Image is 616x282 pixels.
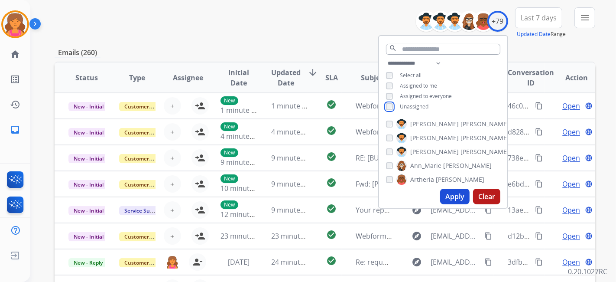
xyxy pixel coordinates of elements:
[585,128,593,136] mat-icon: language
[562,101,580,111] span: Open
[535,102,543,110] mat-icon: content_copy
[484,258,492,266] mat-icon: content_copy
[580,13,590,23] mat-icon: menu
[173,72,203,83] span: Assignee
[119,154,175,163] span: Customer Support
[271,153,318,163] span: 9 minutes ago
[220,184,271,193] span: 10 minutes ago
[436,175,484,184] span: [PERSON_NAME]
[568,266,607,277] p: 0.20.1027RC
[535,232,543,240] mat-icon: content_copy
[271,127,318,137] span: 4 minutes ago
[220,174,238,183] p: New
[410,120,459,128] span: [PERSON_NAME]
[220,131,267,141] span: 4 minutes ago
[68,180,109,189] span: New - Initial
[220,122,238,131] p: New
[195,205,205,215] mat-icon: person_add
[389,44,397,52] mat-icon: search
[171,231,175,241] span: +
[585,102,593,110] mat-icon: language
[10,125,20,135] mat-icon: inbox
[220,231,271,241] span: 23 minutes ago
[356,153,575,163] span: RE: [BULK] Action required: Extend claim approved for replacement
[164,227,181,245] button: +
[562,257,580,267] span: Open
[55,47,101,58] p: Emails (260)
[164,149,181,167] button: +
[68,258,108,267] span: New - Reply
[164,175,181,193] button: +
[535,128,543,136] mat-icon: content_copy
[562,127,580,137] span: Open
[517,30,566,38] span: Range
[400,103,428,110] span: Unassigned
[484,232,492,240] mat-icon: content_copy
[535,206,543,214] mat-icon: content_copy
[75,72,98,83] span: Status
[171,179,175,189] span: +
[220,96,238,105] p: New
[271,179,318,189] span: 9 minutes ago
[119,102,175,111] span: Customer Support
[325,72,338,83] span: SLA
[400,92,452,100] span: Assigned to everyone
[195,231,205,241] mat-icon: person_add
[195,127,205,137] mat-icon: person_add
[412,205,422,215] mat-icon: explore
[192,257,203,267] mat-icon: person_remove
[410,148,459,156] span: [PERSON_NAME]
[10,74,20,85] mat-icon: list_alt
[460,148,509,156] span: [PERSON_NAME]
[271,231,321,241] span: 23 minutes ago
[271,205,318,215] span: 9 minutes ago
[412,257,422,267] mat-icon: explore
[562,205,580,215] span: Open
[535,180,543,188] mat-icon: content_copy
[326,151,337,162] mat-icon: check_circle
[164,123,181,141] button: +
[68,154,109,163] span: New - Initial
[410,161,441,170] span: Ann_Marie
[326,99,337,110] mat-icon: check_circle
[10,49,20,59] mat-icon: home
[119,128,175,137] span: Customer Support
[585,180,593,188] mat-icon: language
[326,203,337,214] mat-icon: check_circle
[517,31,551,38] button: Updated Date
[585,154,593,162] mat-icon: language
[68,232,109,241] span: New - Initial
[130,72,146,83] span: Type
[164,201,181,219] button: +
[171,153,175,163] span: +
[410,134,459,142] span: [PERSON_NAME]
[10,99,20,110] mat-icon: history
[508,67,554,88] span: Conversation ID
[119,258,175,267] span: Customer Support
[585,258,593,266] mat-icon: language
[585,206,593,214] mat-icon: language
[171,101,175,111] span: +
[271,101,314,111] span: 1 minute ago
[271,67,301,88] span: Updated Date
[326,177,337,188] mat-icon: check_circle
[356,179,426,189] span: Fwd: [PERSON_NAME]
[68,206,109,215] span: New - Initial
[356,205,437,215] span: Your repair was received
[220,148,238,157] p: New
[562,153,580,163] span: Open
[562,179,580,189] span: Open
[119,180,175,189] span: Customer Support
[220,105,263,115] span: 1 minute ago
[535,258,543,266] mat-icon: content_copy
[545,62,595,93] th: Action
[460,134,509,142] span: [PERSON_NAME]
[521,16,557,20] span: Last 7 days
[400,82,437,89] span: Assigned to me
[400,72,421,79] span: Select all
[562,231,580,241] span: Open
[166,256,178,269] img: agent-avatar
[585,232,593,240] mat-icon: language
[356,101,552,111] span: Webform from [EMAIL_ADDRESS][DOMAIN_NAME] on [DATE]
[171,205,175,215] span: +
